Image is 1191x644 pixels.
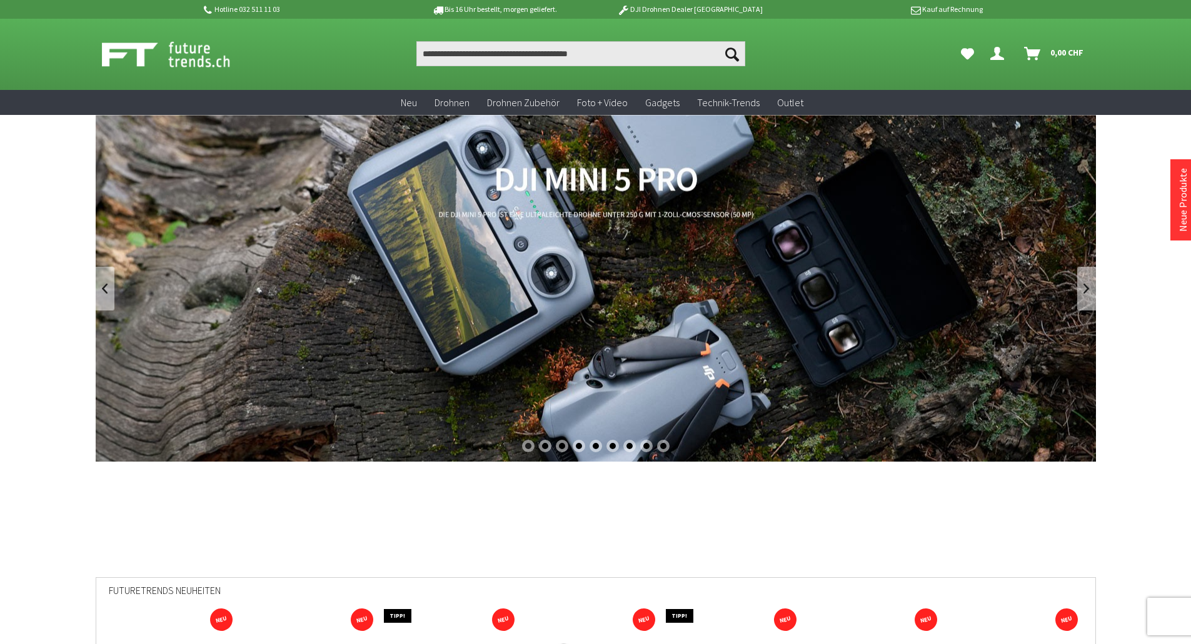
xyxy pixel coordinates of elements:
a: Neue Produkte [1177,168,1189,232]
a: DJI Mini 5 Pro [96,115,1096,462]
span: Gadgets [645,96,680,109]
p: Hotline 032 511 11 03 [202,2,397,17]
span: Technik-Trends [697,96,760,109]
div: 1 [522,440,535,452]
p: DJI Drohnen Dealer [GEOGRAPHIC_DATA] [592,2,787,17]
button: Suchen [719,41,745,66]
span: Drohnen Zubehör [487,96,560,109]
div: 2 [539,440,551,452]
div: 9 [657,440,670,452]
div: 4 [573,440,585,452]
a: Warenkorb [1019,41,1090,66]
a: Outlet [768,90,812,116]
div: 7 [623,440,636,452]
div: Futuretrends Neuheiten [109,578,1083,612]
span: Outlet [777,96,803,109]
p: Bis 16 Uhr bestellt, morgen geliefert. [397,2,592,17]
a: Dein Konto [985,41,1014,66]
span: Drohnen [435,96,470,109]
span: Neu [401,96,417,109]
div: 3 [556,440,568,452]
span: Foto + Video [577,96,628,109]
a: Neu [392,90,426,116]
a: Drohnen [426,90,478,116]
input: Produkt, Marke, Kategorie, EAN, Artikelnummer… [416,41,745,66]
a: Technik-Trends [688,90,768,116]
div: 5 [590,440,602,452]
a: Drohnen Zubehör [478,90,568,116]
div: 6 [606,440,619,452]
a: Meine Favoriten [955,41,980,66]
a: Foto + Video [568,90,636,116]
a: Gadgets [636,90,688,116]
span: 0,00 CHF [1050,42,1083,62]
div: 8 [640,440,653,452]
img: Shop Futuretrends - zur Startseite wechseln [102,39,258,70]
p: Kauf auf Rechnung [788,2,983,17]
